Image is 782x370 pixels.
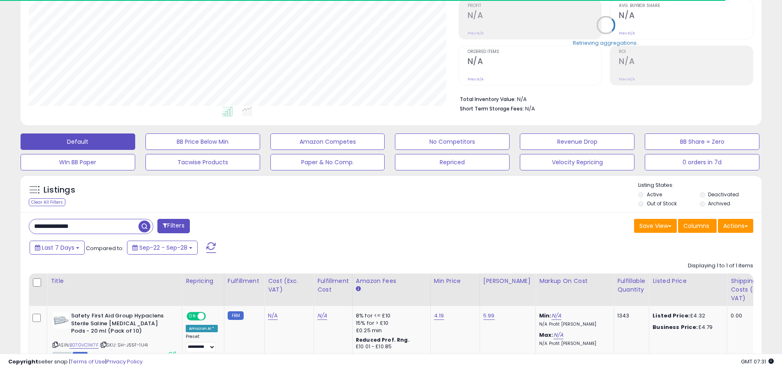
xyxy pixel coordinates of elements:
button: WIn BB Paper [21,154,135,170]
p: Listing States: [638,182,761,189]
a: N/A [268,312,278,320]
button: Amazon Competes [270,133,385,150]
b: Listed Price: [653,312,690,319]
small: Amazon Fees. [356,285,361,293]
div: [PERSON_NAME] [483,277,532,285]
div: £0.25 min [356,327,424,334]
button: Sep-22 - Sep-28 [127,241,198,255]
p: N/A Profit [PERSON_NAME] [539,341,607,347]
div: Fulfillment Cost [317,277,349,294]
div: seller snap | | [8,358,143,366]
small: FBM [228,311,244,320]
div: Clear All Filters [29,198,65,206]
a: B07GVC1W7F [69,342,99,349]
button: Revenue Drop [520,133,634,150]
img: 41cACvRw72L._SL40_.jpg [53,312,69,329]
span: OFF [205,313,218,320]
button: Last 7 Days [30,241,85,255]
p: N/A Profit [PERSON_NAME] [539,322,607,327]
button: Save View [634,219,677,233]
div: 8% for <= £10 [356,312,424,319]
button: BB Share = Zero [645,133,759,150]
div: Cost (Exc. VAT) [268,277,310,294]
b: Max: [539,331,554,339]
a: N/A [551,312,561,320]
a: N/A [317,312,327,320]
th: The percentage added to the cost of goods (COGS) that forms the calculator for Min & Max prices. [536,273,614,306]
span: Last 7 Days [42,244,74,252]
button: 0 orders in 7d [645,154,759,170]
b: Min: [539,312,551,319]
span: Columns [683,222,709,230]
div: Markup on Cost [539,277,610,285]
label: Active [647,191,662,198]
a: N/A [554,331,563,339]
span: | SKU: SH-J55F-1U4I [100,342,148,348]
h5: Listings [44,184,75,196]
strong: Copyright [8,358,38,365]
div: Listed Price [653,277,724,285]
div: Title [51,277,179,285]
div: 1343 [617,312,643,319]
a: Terms of Use [70,358,105,365]
button: Columns [678,219,717,233]
a: 5.99 [483,312,495,320]
div: Amazon Fees [356,277,427,285]
button: No Competitors [395,133,510,150]
a: Privacy Policy [106,358,143,365]
label: Archived [708,200,730,207]
b: Business Price: [653,323,698,331]
div: 0.00 [731,312,770,319]
div: Amazon AI * [186,325,218,332]
div: Fulfillable Quantity [617,277,646,294]
div: Fulfillment [228,277,261,285]
button: Actions [718,219,753,233]
div: Min Price [434,277,476,285]
b: Reduced Prof. Rng. [356,336,410,343]
div: £10.01 - £10.85 [356,343,424,350]
button: Tacwise Products [145,154,260,170]
button: Default [21,133,135,150]
b: Safety First Aid Group Hypaclens Sterile Saline [MEDICAL_DATA] Pods - 20 ml (Pack of 10) [71,312,171,337]
div: Preset: [186,334,218,352]
div: £4.79 [653,324,721,331]
div: Displaying 1 to 1 of 1 items [688,262,753,270]
span: Sep-22 - Sep-28 [139,244,187,252]
label: Out of Stock [647,200,677,207]
div: Shipping Costs (Exc. VAT) [731,277,773,303]
span: Compared to: [86,244,124,252]
button: Repriced [395,154,510,170]
span: 2025-10-6 07:31 GMT [741,358,774,365]
div: Retrieving aggregations.. [573,39,639,46]
button: Paper & No Comp. [270,154,385,170]
button: Filters [157,219,189,233]
div: 15% for > £10 [356,319,424,327]
div: £4.32 [653,312,721,319]
label: Deactivated [708,191,739,198]
button: Velocity Repricing [520,154,634,170]
a: 4.19 [434,312,444,320]
span: ON [187,313,198,320]
div: Repricing [186,277,221,285]
button: BB Price Below Min [145,133,260,150]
